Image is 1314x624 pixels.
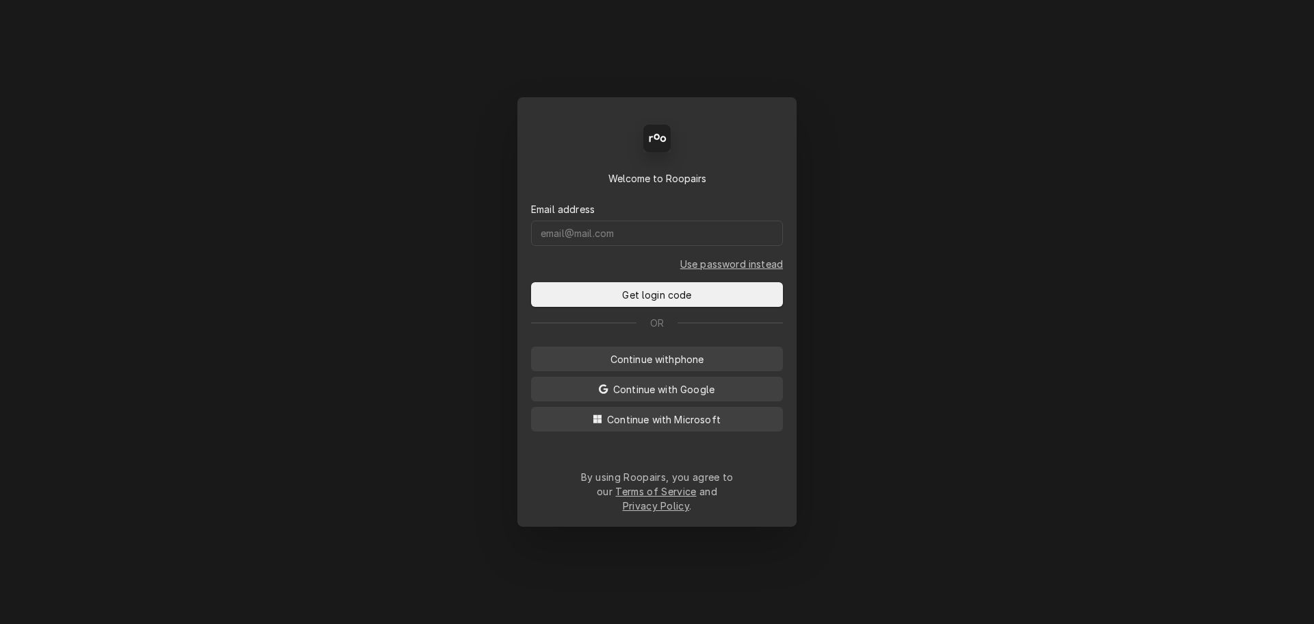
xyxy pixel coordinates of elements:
[531,347,783,371] button: Continue withphone
[623,500,689,512] a: Privacy Policy
[580,470,734,513] div: By using Roopairs, you agree to our and .
[531,171,783,186] div: Welcome to Roopairs
[531,377,783,401] button: Continue with Google
[604,412,723,427] span: Continue with Microsoft
[610,382,717,397] span: Continue with Google
[680,257,783,271] a: Go to Email and password form
[608,352,707,366] span: Continue with phone
[619,288,694,302] span: Get login code
[531,202,595,216] label: Email address
[531,282,783,307] button: Get login code
[531,221,783,246] input: email@mail.com
[531,407,783,432] button: Continue with Microsoft
[615,486,696,497] a: Terms of Service
[531,316,783,330] div: Or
